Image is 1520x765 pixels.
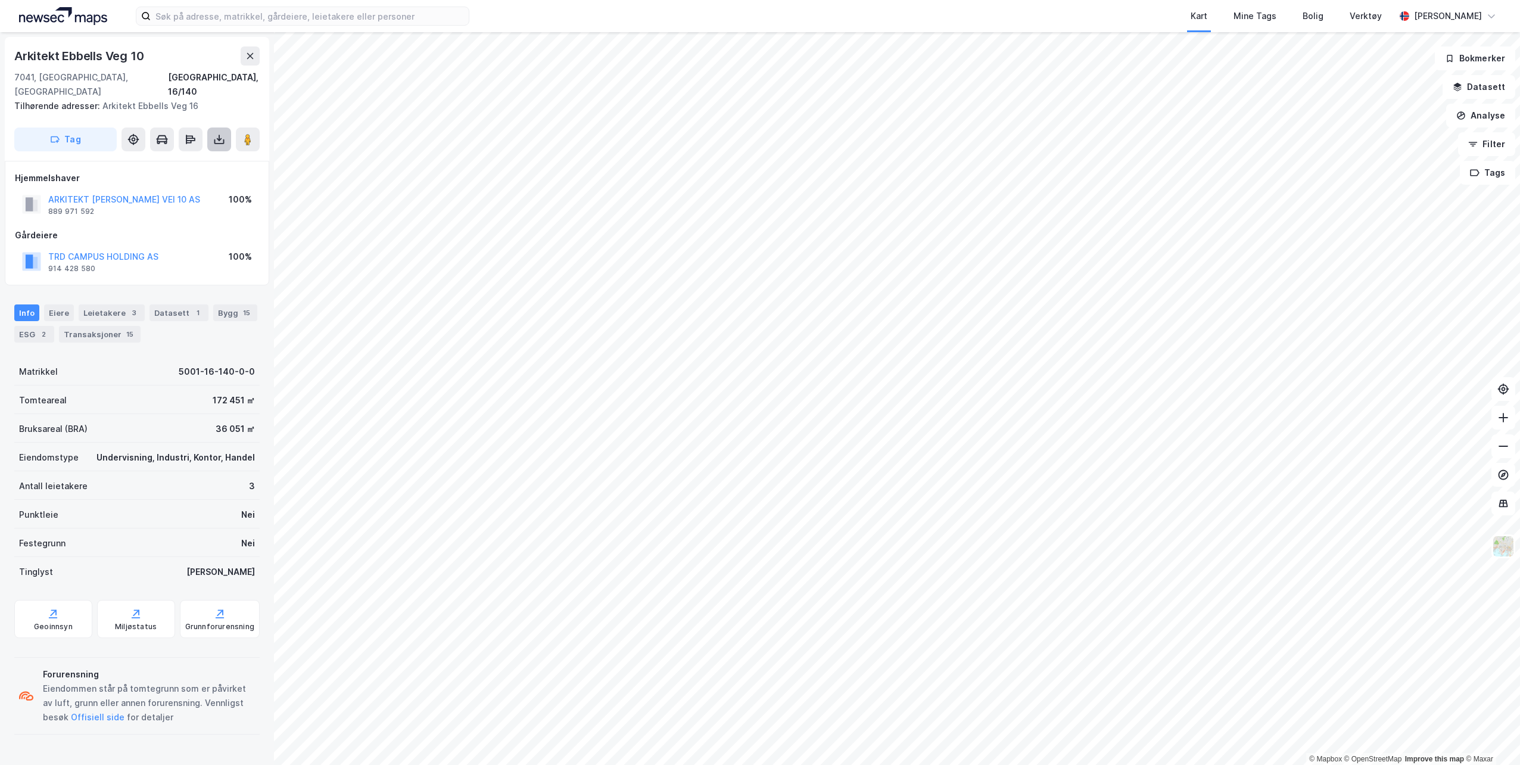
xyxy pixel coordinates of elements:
div: Transaksjoner [59,326,141,343]
div: Matrikkel [19,365,58,379]
div: Mine Tags [1234,9,1276,23]
div: 2 [38,328,49,340]
div: Punktleie [19,508,58,522]
div: Bruksareal (BRA) [19,422,88,436]
div: Arkitekt Ebbells Veg 10 [14,46,146,66]
div: Grunnforurensning [185,622,254,632]
div: Leietakere [79,304,145,321]
div: Eiere [44,304,74,321]
div: Datasett [149,304,208,321]
input: Søk på adresse, matrikkel, gårdeiere, leietakere eller personer [151,7,469,25]
div: [GEOGRAPHIC_DATA], 16/140 [168,70,260,99]
div: Info [14,304,39,321]
button: Analyse [1446,104,1515,128]
div: 15 [124,328,136,340]
div: Tomteareal [19,393,67,408]
button: Bokmerker [1435,46,1515,70]
div: Miljøstatus [115,622,157,632]
div: Hjemmelshaver [15,171,259,185]
button: Tag [14,128,117,151]
div: 172 451 ㎡ [213,393,255,408]
div: Gårdeiere [15,228,259,242]
button: Tags [1460,161,1515,185]
div: Verktøy [1350,9,1382,23]
div: Bolig [1303,9,1323,23]
div: Arkitekt Ebbells Veg 16 [14,99,250,113]
div: Kart [1191,9,1207,23]
div: [PERSON_NAME] [186,565,255,579]
img: logo.a4113a55bc3d86da70a041830d287a7e.svg [19,7,107,25]
div: Nei [241,536,255,551]
div: ESG [14,326,54,343]
div: Undervisning, Industri, Kontor, Handel [96,450,255,465]
button: Datasett [1443,75,1515,99]
a: OpenStreetMap [1344,755,1402,763]
div: Eiendommen står på tomtegrunn som er påvirket av luft, grunn eller annen forurensning. Vennligst ... [43,682,255,724]
div: Tinglyst [19,565,53,579]
a: Mapbox [1309,755,1342,763]
div: Bygg [213,304,257,321]
div: 5001-16-140-0-0 [179,365,255,379]
button: Filter [1458,132,1515,156]
div: Antall leietakere [19,479,88,493]
div: Nei [241,508,255,522]
div: 889 971 592 [48,207,94,216]
div: Forurensning [43,667,255,682]
div: 914 428 580 [48,264,95,273]
a: Improve this map [1405,755,1464,763]
div: 3 [249,479,255,493]
div: 100% [229,250,252,264]
img: Z [1492,535,1515,558]
div: [PERSON_NAME] [1414,9,1482,23]
div: 100% [229,192,252,207]
div: 15 [241,307,253,319]
div: 36 051 ㎡ [216,422,255,436]
div: 7041, [GEOGRAPHIC_DATA], [GEOGRAPHIC_DATA] [14,70,168,99]
div: 1 [192,307,204,319]
div: Geoinnsyn [34,622,73,632]
div: Festegrunn [19,536,66,551]
div: 3 [128,307,140,319]
iframe: Chat Widget [1460,708,1520,765]
div: Eiendomstype [19,450,79,465]
span: Tilhørende adresser: [14,101,102,111]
